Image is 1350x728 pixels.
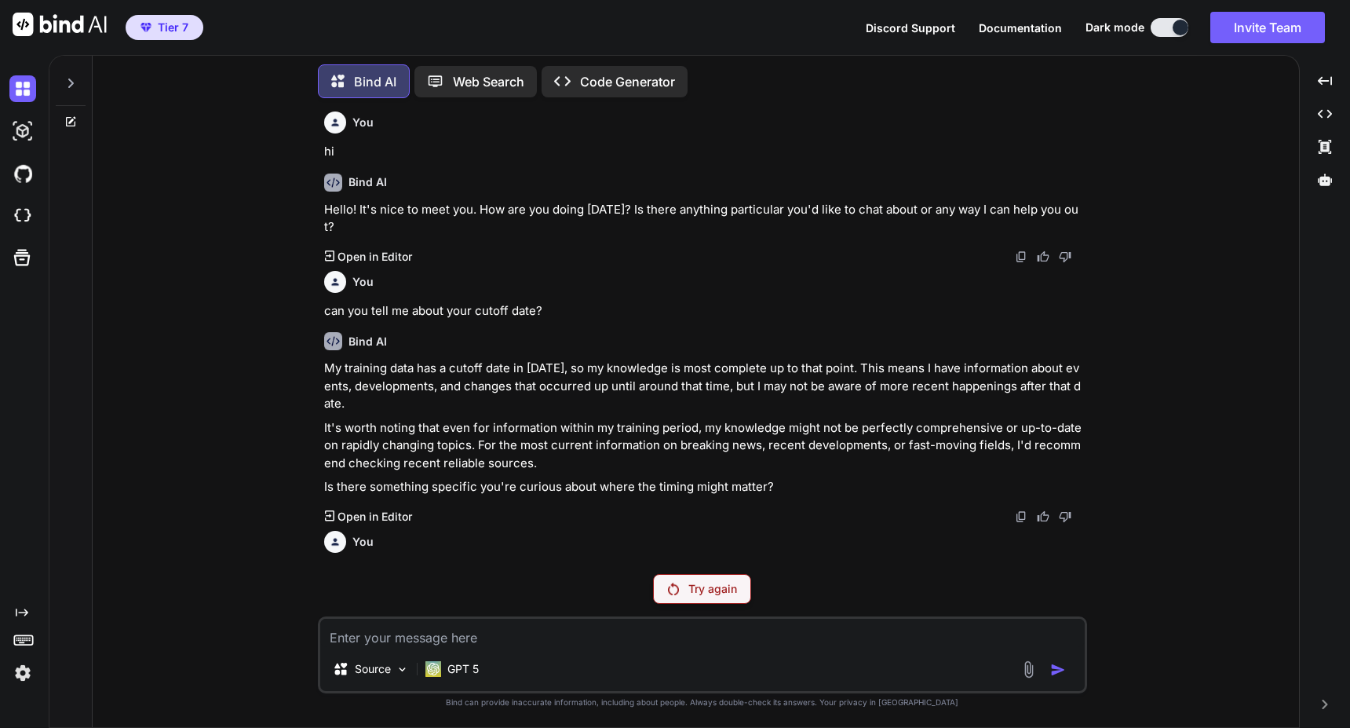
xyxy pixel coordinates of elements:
img: darkChat [9,75,36,102]
p: It's worth noting that even for information within my training period, my knowledge might not be ... [324,419,1084,473]
h6: Bind AI [348,334,387,349]
img: Bind AI [13,13,107,36]
p: My training data has a cutoff date in [DATE], so my knowledge is most complete up to that point. ... [324,360,1084,413]
img: Retry [668,583,679,595]
p: Open in Editor [337,509,412,525]
img: copy [1015,510,1027,523]
span: Discord Support [866,21,955,35]
p: Source [355,661,391,677]
h6: Bind AI [348,174,387,190]
p: Bind can provide inaccurate information, including about people. Always double-check its answers.... [318,697,1087,708]
p: Web Search [453,72,524,91]
button: Invite Team [1210,12,1325,43]
img: darkAi-studio [9,118,36,145]
p: Bind AI [354,72,396,91]
img: like [1037,251,1049,263]
button: Discord Support [866,20,955,36]
span: Documentation [979,21,1062,35]
h6: You [352,274,374,290]
img: settings [9,660,36,686]
p: Code Generator [580,72,675,91]
img: dislike [1059,251,1071,263]
p: Open in Editor [337,249,412,265]
button: premiumTier 7 [126,15,203,40]
p: Hello! It's nice to meet you. How are you doing [DATE]? Is there anything particular you'd like t... [324,201,1084,236]
span: Dark mode [1085,20,1144,35]
img: cloudideIcon [9,203,36,229]
span: Tier 7 [158,20,188,35]
img: Pick Models [396,663,409,676]
img: GPT 5 [425,661,441,677]
img: like [1037,510,1049,523]
img: icon [1050,662,1066,678]
p: GPT 5 [447,661,479,677]
p: Try again [688,581,737,597]
p: hi [324,143,1084,161]
img: attachment [1020,660,1038,679]
img: dislike [1059,510,1071,523]
p: can you tell me about your cutoff date? [324,302,1084,320]
h6: You [352,534,374,550]
img: premium [140,23,151,32]
button: Documentation [979,20,1062,36]
h6: You [352,115,374,130]
img: githubDark [9,160,36,187]
img: copy [1015,251,1027,263]
p: Is there something specific you're curious about where the timing might matter? [324,478,1084,496]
